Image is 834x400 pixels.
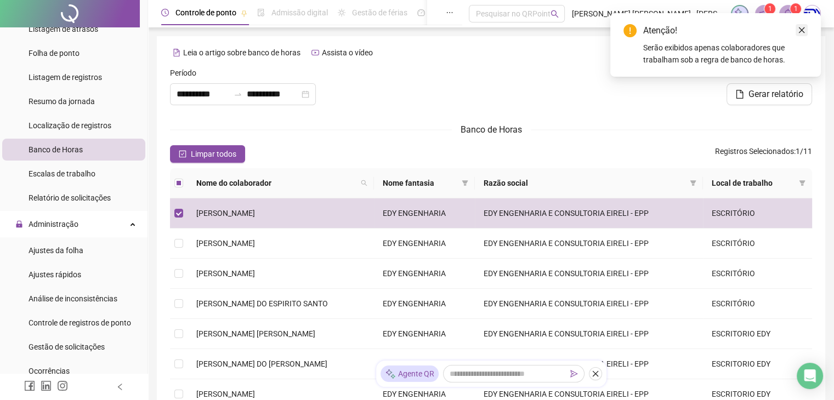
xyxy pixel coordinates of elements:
span: to [234,90,242,99]
span: Leia o artigo sobre banco de horas [183,48,300,57]
span: Ajustes da folha [29,246,83,255]
button: Gerar relatório [727,83,812,105]
img: sparkle-icon.fc2bf0ac1784a2077858766a79e2daf3.svg [734,8,746,20]
span: [PERSON_NAME] DO [PERSON_NAME] [196,359,327,368]
span: [PERSON_NAME] DO ESPIRITO SANTO [196,299,328,308]
span: Assista o vídeo [322,48,373,57]
span: Listagem de registros [29,73,102,82]
span: Controle de registros de ponto [29,318,131,327]
sup: 1 [790,3,801,14]
span: Ajustes rápidos [29,270,81,279]
span: Local de trabalho [712,177,795,189]
td: EDY ENGENHARIA E CONSULTORIA EIRELI - EPP [475,349,703,379]
img: sparkle-icon.fc2bf0ac1784a2077858766a79e2daf3.svg [385,368,396,380]
span: file-text [173,49,180,56]
span: youtube [311,49,319,56]
span: Gerar relatório [748,88,803,101]
span: filter [797,175,808,191]
span: Razão social [484,177,685,189]
span: filter [462,180,468,186]
span: [PERSON_NAME] [196,269,255,278]
span: left [116,383,124,391]
span: filter [799,180,805,186]
td: ESCRITORIO EDY [703,349,812,379]
span: close [592,370,599,378]
img: 8922 [804,5,820,22]
span: Listagem de atrasos [29,25,98,33]
td: ESCRITÓRIO [703,259,812,289]
span: search [361,180,367,186]
span: 1 [768,5,772,13]
span: Análise de inconsistências [29,294,117,303]
span: Limpar todos [191,148,236,160]
span: file [735,90,744,99]
span: [PERSON_NAME] [196,390,255,398]
span: pushpin [241,10,247,16]
span: Gestão de solicitações [29,342,105,351]
span: Localização de registros [29,121,111,130]
td: ESCRITÓRIO [703,228,812,259]
a: Close [796,24,808,36]
div: Serão exibidos apenas colaboradores que trabalham sob a regra de banco de horas. [643,42,808,66]
span: search [359,175,370,191]
span: Ocorrências [29,367,70,375]
td: ESCRITÓRIO [703,289,812,319]
span: exclamation-circle [623,24,637,37]
span: sun [338,9,345,16]
span: Escalas de trabalho [29,169,95,178]
span: linkedin [41,380,52,391]
sup: 1 [764,3,775,14]
span: Gestão de férias [352,8,407,17]
span: Controle de ponto [175,8,236,17]
span: Folha de ponto [29,49,80,58]
td: EDY ENGENHARIA E CONSULTORIA EIRELI - EPP [475,289,703,319]
span: ellipsis [446,9,453,16]
td: EDY ENGENHARIA [374,259,475,289]
span: Nome fantasia [383,177,457,189]
span: [PERSON_NAME] [PERSON_NAME] - [PERSON_NAME] ENGENHARIA E CONSULTORIA EIRELI - EPP [571,8,724,20]
span: Resumo da jornada [29,97,95,106]
td: EDY ENGENHARIA [374,349,475,379]
span: Banco de Horas [29,145,83,154]
span: 1 [794,5,798,13]
span: Banco de Horas [461,124,522,135]
span: Nome do colaborador [196,177,356,189]
span: Admissão digital [271,8,328,17]
span: [PERSON_NAME] [196,239,255,248]
span: check-square [179,150,186,158]
span: instagram [57,380,68,391]
td: ESCRITORIO EDY [703,319,812,349]
td: EDY ENGENHARIA [374,198,475,228]
span: : 1 / 11 [715,145,812,163]
span: file-done [257,9,265,16]
span: filter [459,175,470,191]
span: close [798,26,805,34]
td: EDY ENGENHARIA E CONSULTORIA EIRELI - EPP [475,228,703,259]
span: [PERSON_NAME] [PERSON_NAME] [196,329,315,338]
span: Relatório de solicitações [29,193,111,202]
td: EDY ENGENHARIA E CONSULTORIA EIRELI - EPP [475,198,703,228]
span: dashboard [417,9,425,16]
span: bell [783,9,793,19]
span: swap-right [234,90,242,99]
td: EDY ENGENHARIA [374,289,475,319]
span: lock [15,220,23,228]
td: EDY ENGENHARIA E CONSULTORIA EIRELI - EPP [475,319,703,349]
td: ESCRITÓRIO [703,198,812,228]
span: facebook [24,380,35,391]
td: EDY ENGENHARIA [374,319,475,349]
span: send [570,370,578,378]
div: Open Intercom Messenger [797,363,823,389]
td: EDY ENGENHARIA E CONSULTORIA EIRELI - EPP [475,259,703,289]
span: Período [170,67,196,79]
span: notification [759,9,769,19]
div: Agente QR [381,365,439,382]
span: search [551,10,559,18]
span: filter [688,175,699,191]
span: Administração [29,220,78,228]
span: Registros Selecionados [715,147,794,156]
td: EDY ENGENHARIA [374,228,475,259]
button: Limpar todos [170,145,245,163]
div: Atenção! [643,24,808,37]
span: filter [690,180,696,186]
